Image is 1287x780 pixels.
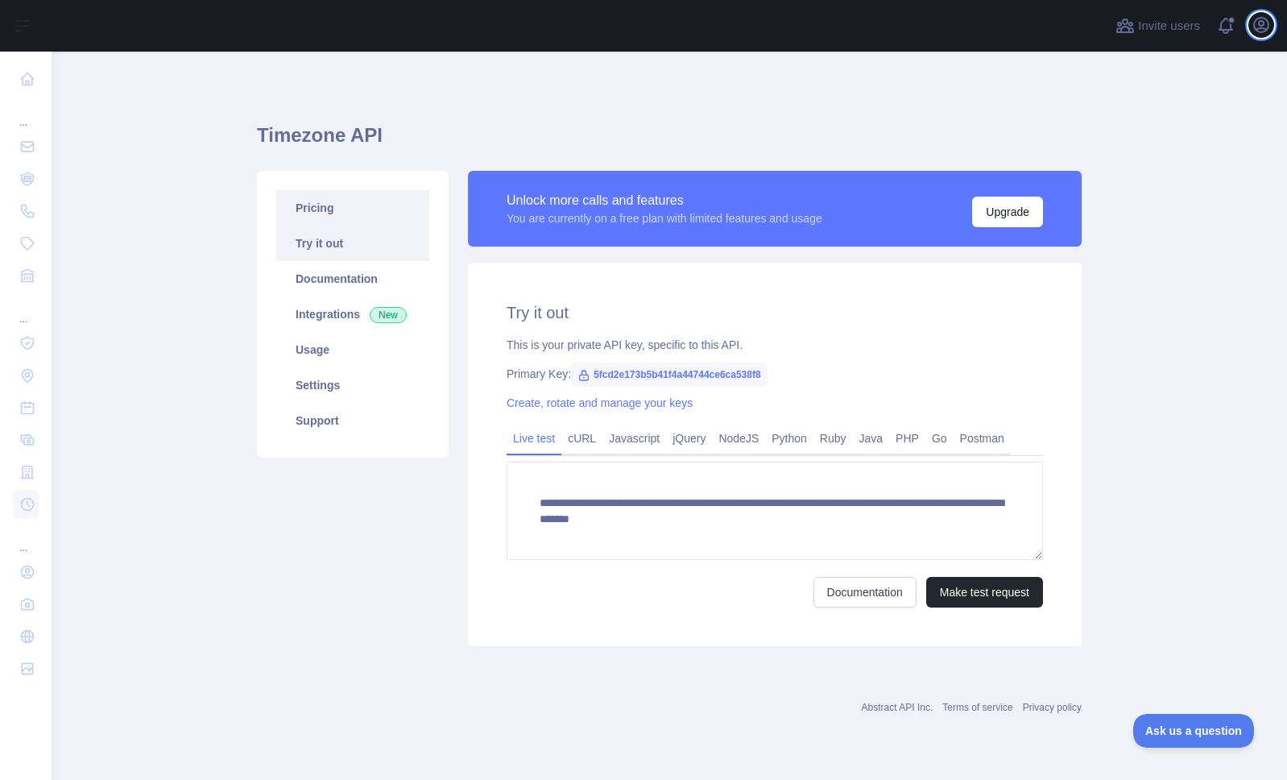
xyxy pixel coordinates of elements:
[889,425,925,451] a: PHP
[507,301,1043,324] h2: Try it out
[276,226,429,261] a: Try it out
[926,577,1043,608] button: Make test request
[853,425,890,451] a: Java
[276,403,429,438] a: Support
[370,307,407,323] span: New
[925,425,954,451] a: Go
[1138,17,1200,35] span: Invite users
[862,702,933,713] a: Abstract API Inc.
[712,425,765,451] a: NodeJS
[602,425,666,451] a: Javascript
[954,425,1011,451] a: Postman
[507,425,561,451] a: Live test
[13,97,39,129] div: ...
[276,367,429,403] a: Settings
[13,522,39,554] div: ...
[507,210,822,226] div: You are currently on a free plan with limited features and usage
[1112,13,1203,39] button: Invite users
[942,702,1012,713] a: Terms of service
[276,261,429,297] a: Documentation
[1023,702,1082,713] a: Privacy policy
[507,337,1043,353] div: This is your private API key, specific to this API.
[813,577,917,608] a: Documentation
[507,366,1043,382] div: Primary Key:
[276,190,429,226] a: Pricing
[813,425,853,451] a: Ruby
[561,425,602,451] a: cURL
[13,293,39,326] div: ...
[507,396,693,409] a: Create, rotate and manage your keys
[276,297,429,332] a: Integrations New
[972,197,1043,227] button: Upgrade
[765,425,813,451] a: Python
[276,332,429,367] a: Usage
[507,191,822,210] div: Unlock more calls and features
[257,122,1082,161] h1: Timezone API
[1133,714,1255,748] iframe: Toggle Customer Support
[666,425,712,451] a: jQuery
[571,363,768,387] span: 5fcd2e173b5b41f4a44744ce6ca538f8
